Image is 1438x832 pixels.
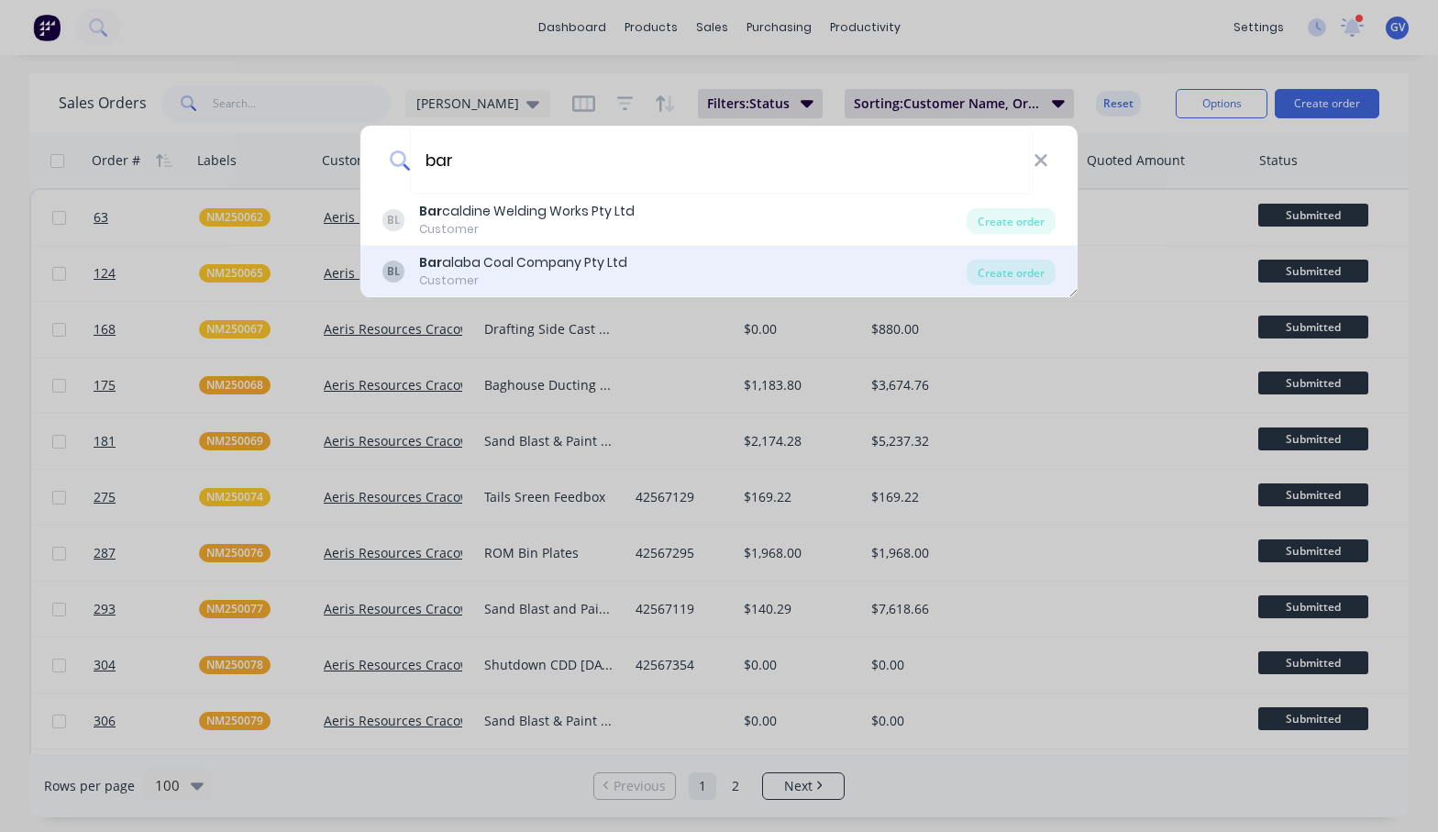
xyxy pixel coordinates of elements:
[967,208,1056,234] div: Create order
[382,209,404,231] div: BL
[419,253,627,272] div: alaba Coal Company Pty Ltd
[419,253,442,272] b: Bar
[419,272,627,289] div: Customer
[419,202,635,221] div: caldine Welding Works Pty Ltd
[967,260,1056,285] div: Create order
[410,126,1034,194] input: Enter a customer name to create a new order...
[419,202,442,220] b: Bar
[419,221,635,238] div: Customer
[382,261,404,283] div: BL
